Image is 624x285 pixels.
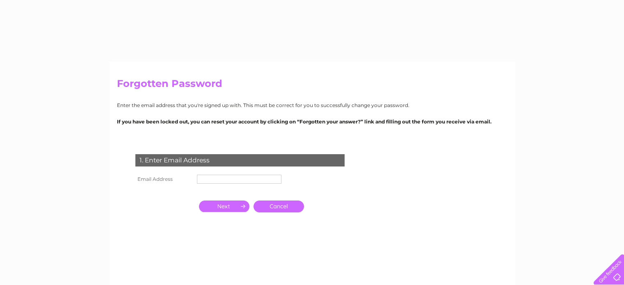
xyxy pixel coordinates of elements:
[117,118,507,125] p: If you have been locked out, you can reset your account by clicking on “Forgotten your answer?” l...
[254,201,304,212] a: Cancel
[135,154,345,166] div: 1. Enter Email Address
[117,78,507,93] h2: Forgotten Password
[133,173,195,186] th: Email Address
[117,101,507,109] p: Enter the email address that you're signed up with. This must be correct for you to successfully ...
